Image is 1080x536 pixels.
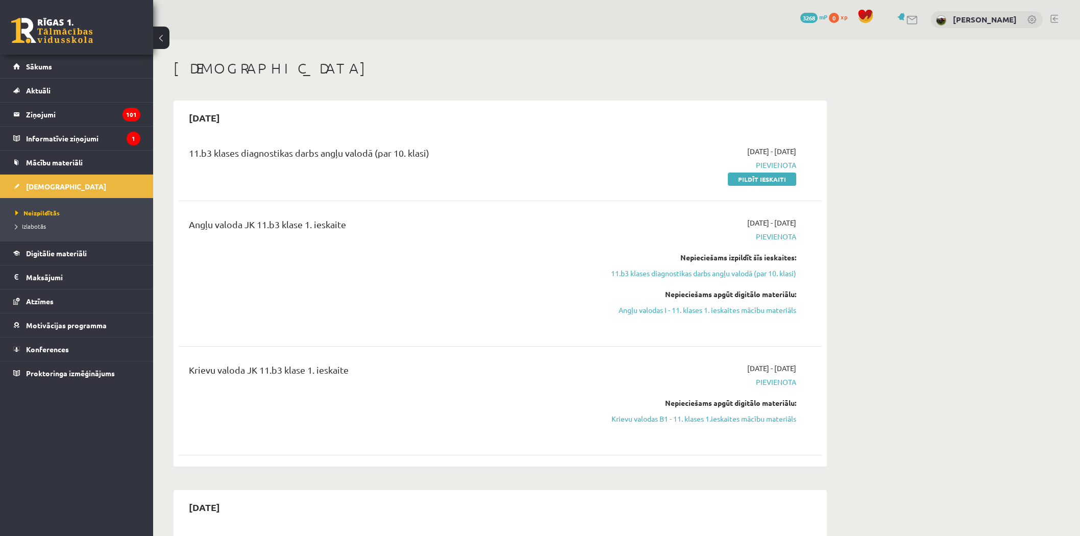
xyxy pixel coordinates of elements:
[26,265,140,289] legend: Maksājumi
[13,175,140,198] a: [DEMOGRAPHIC_DATA]
[26,127,140,150] legend: Informatīvie ziņojumi
[13,313,140,337] a: Motivācijas programma
[13,241,140,265] a: Digitālie materiāli
[26,249,87,258] span: Digitālie materiāli
[604,252,796,263] div: Nepieciešams izpildīt šīs ieskaites:
[841,13,847,21] span: xp
[819,13,827,21] span: mP
[26,345,69,354] span: Konferences
[604,377,796,387] span: Pievienota
[13,289,140,313] a: Atzīmes
[13,127,140,150] a: Informatīvie ziņojumi1
[26,103,140,126] legend: Ziņojumi
[604,231,796,242] span: Pievienota
[26,297,54,306] span: Atzīmes
[800,13,818,23] span: 3268
[15,208,143,217] a: Neizpildītās
[13,361,140,385] a: Proktoringa izmēģinājums
[26,321,107,330] span: Motivācijas programma
[953,14,1017,25] a: [PERSON_NAME]
[13,55,140,78] a: Sākums
[15,222,46,230] span: Izlabotās
[13,151,140,174] a: Mācību materiāli
[747,363,796,374] span: [DATE] - [DATE]
[179,106,230,130] h2: [DATE]
[604,289,796,300] div: Nepieciešams apgūt digitālo materiālu:
[747,146,796,157] span: [DATE] - [DATE]
[13,337,140,361] a: Konferences
[604,305,796,315] a: Angļu valodas I - 11. klases 1. ieskaites mācību materiāls
[127,132,140,145] i: 1
[26,62,52,71] span: Sākums
[174,60,827,77] h1: [DEMOGRAPHIC_DATA]
[13,265,140,289] a: Maksājumi
[11,18,93,43] a: Rīgas 1. Tālmācības vidusskola
[26,86,51,95] span: Aktuāli
[26,369,115,378] span: Proktoringa izmēģinājums
[829,13,852,21] a: 0 xp
[728,173,796,186] a: Pildīt ieskaiti
[26,158,83,167] span: Mācību materiāli
[604,398,796,408] div: Nepieciešams apgūt digitālo materiālu:
[189,217,588,236] div: Angļu valoda JK 11.b3 klase 1. ieskaite
[936,15,946,26] img: Guntis Smalkais
[189,146,588,165] div: 11.b3 klases diagnostikas darbs angļu valodā (par 10. klasi)
[26,182,106,191] span: [DEMOGRAPHIC_DATA]
[604,413,796,424] a: Krievu valodas B1 - 11. klases 1.ieskaites mācību materiāls
[122,108,140,121] i: 101
[604,160,796,170] span: Pievienota
[13,79,140,102] a: Aktuāli
[800,13,827,21] a: 3268 mP
[747,217,796,228] span: [DATE] - [DATE]
[15,209,60,217] span: Neizpildītās
[604,268,796,279] a: 11.b3 klases diagnostikas darbs angļu valodā (par 10. klasi)
[179,495,230,519] h2: [DATE]
[829,13,839,23] span: 0
[15,222,143,231] a: Izlabotās
[13,103,140,126] a: Ziņojumi101
[189,363,588,382] div: Krievu valoda JK 11.b3 klase 1. ieskaite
